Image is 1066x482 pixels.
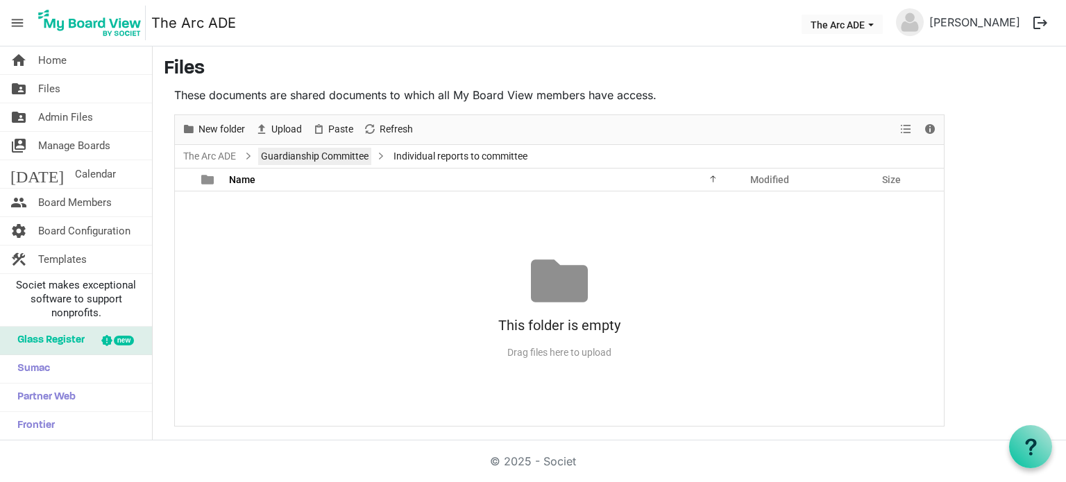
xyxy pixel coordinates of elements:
span: Sumac [10,355,50,383]
span: Paste [327,121,355,138]
div: Paste [307,115,358,144]
span: Calendar [75,160,116,188]
span: folder_shared [10,103,27,131]
div: Refresh [358,115,418,144]
span: Partner Web [10,384,76,411]
div: New folder [177,115,250,144]
button: The Arc ADE dropdownbutton [802,15,883,34]
button: New folder [180,121,248,138]
button: Paste [310,121,356,138]
a: The Arc ADE [151,9,236,37]
a: The Arc ADE [180,148,239,165]
h3: Files [164,58,1055,81]
div: Details [918,115,942,144]
span: Name [229,174,255,185]
img: My Board View Logo [34,6,146,40]
a: My Board View Logo [34,6,151,40]
button: View dropdownbutton [897,121,914,138]
button: Refresh [361,121,416,138]
div: Drag files here to upload [175,341,944,364]
span: menu [4,10,31,36]
div: This folder is empty [175,309,944,341]
span: Glass Register [10,327,85,354]
span: people [10,189,27,216]
div: new [114,336,134,345]
div: View [895,115,918,144]
a: Guardianship Committee [258,148,371,165]
button: Details [921,121,940,138]
p: These documents are shared documents to which all My Board View members have access. [174,87,945,103]
span: Admin Files [38,103,93,131]
span: construction [10,246,27,273]
span: folder_shared [10,75,27,103]
button: logout [1026,8,1055,37]
span: Size [882,174,901,185]
a: [PERSON_NAME] [924,8,1026,36]
span: Refresh [378,121,414,138]
span: Individual reports to committee [391,148,530,165]
span: [DATE] [10,160,64,188]
div: Upload [250,115,307,144]
span: Manage Boards [38,132,110,160]
span: Templates [38,246,87,273]
span: Board Members [38,189,112,216]
img: no-profile-picture.svg [896,8,924,36]
span: Frontier [10,412,55,440]
span: Files [38,75,60,103]
span: settings [10,217,27,245]
button: Upload [253,121,305,138]
span: Home [38,46,67,74]
span: Upload [270,121,303,138]
span: Societ makes exceptional software to support nonprofits. [6,278,146,320]
a: © 2025 - Societ [490,454,576,468]
span: New folder [197,121,246,138]
span: Modified [750,174,789,185]
span: Board Configuration [38,217,130,245]
span: home [10,46,27,74]
span: switch_account [10,132,27,160]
